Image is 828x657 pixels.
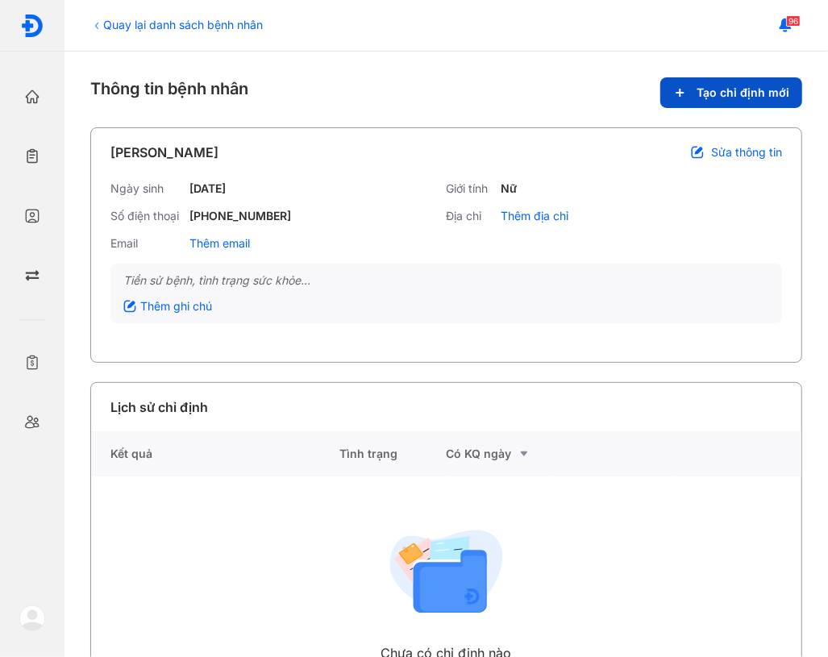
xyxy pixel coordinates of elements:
div: Nữ [501,181,518,196]
div: Có KQ ngày [446,444,552,464]
div: Số điện thoại [110,209,183,223]
span: Sửa thông tin [711,145,782,160]
div: Quay lại danh sách bệnh nhân [90,16,263,33]
div: Ngày sinh [110,181,183,196]
div: Thêm ghi chú [123,299,212,314]
div: [DATE] [189,181,226,196]
div: Thêm email [189,236,250,251]
div: Thêm địa chỉ [501,209,569,223]
span: 96 [786,15,801,27]
img: logo [20,14,44,38]
div: Thông tin bệnh nhân [90,77,802,108]
div: Lịch sử chỉ định [110,397,208,417]
div: Email [110,236,183,251]
div: Giới tính [447,181,495,196]
div: Kết quả [91,431,339,476]
button: Tạo chỉ định mới [660,77,802,108]
div: [PHONE_NUMBER] [189,209,291,223]
span: Tạo chỉ định mới [697,85,789,100]
div: Tình trạng [339,431,446,476]
img: logo [19,605,45,631]
div: Địa chỉ [447,209,495,223]
div: [PERSON_NAME] [110,143,218,162]
div: Tiền sử bệnh, tình trạng sức khỏe... [123,273,769,288]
